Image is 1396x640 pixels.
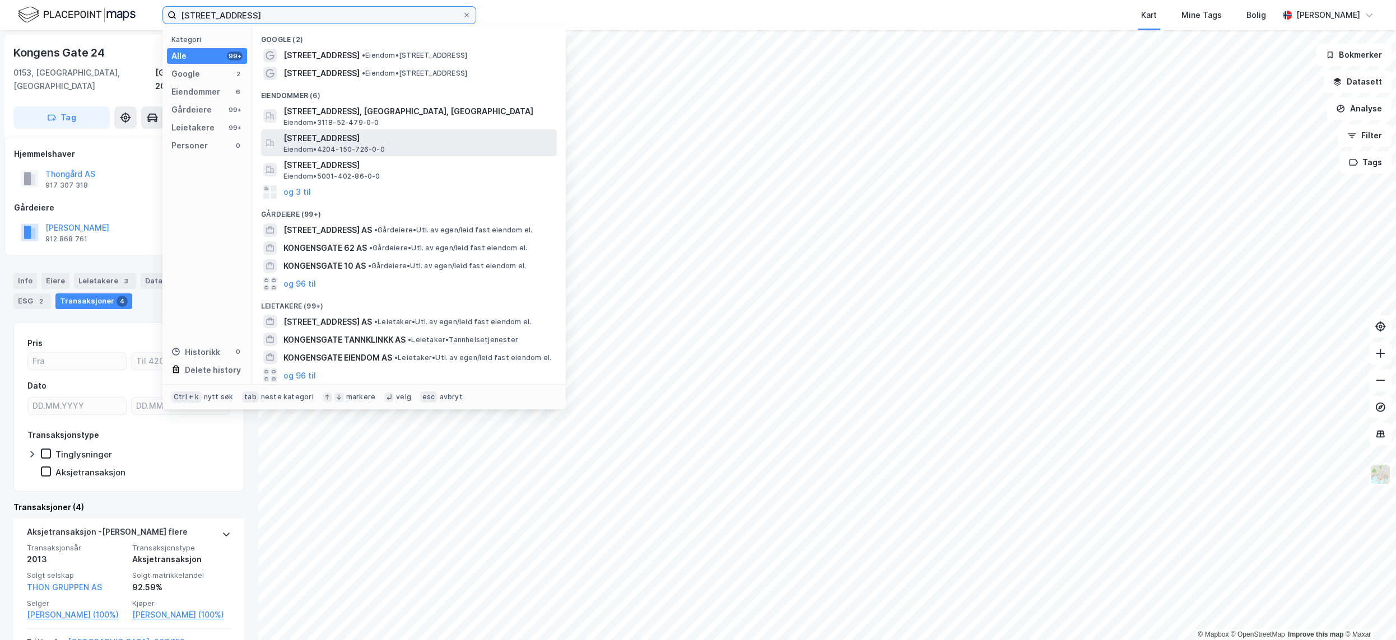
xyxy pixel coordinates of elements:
span: [STREET_ADDRESS] AS [283,223,372,237]
span: Eiendom • 4204-150-726-0-0 [283,145,385,154]
button: og 3 til [283,185,311,199]
div: avbryt [439,393,462,401]
button: Bokmerker [1316,44,1392,66]
div: Google [171,67,200,81]
a: THON GRUPPEN AS [27,582,102,592]
div: Eiendommer (6) [252,82,566,102]
div: 2 [35,296,46,307]
div: neste kategori [261,393,314,401]
input: DD.MM.YYYY [28,398,126,414]
span: Transaksjonsår [27,543,125,553]
span: Gårdeiere • Utl. av egen/leid fast eiendom el. [368,261,526,270]
div: Gårdeiere [171,103,212,116]
span: [STREET_ADDRESS] [283,67,360,80]
a: [PERSON_NAME] (100%) [132,608,231,622]
span: [STREET_ADDRESS], [GEOGRAPHIC_DATA], [GEOGRAPHIC_DATA] [283,105,552,118]
div: ESG [13,293,51,309]
div: Transaksjonstype [27,428,99,442]
button: og 96 til [283,368,316,382]
input: Fra [28,353,126,370]
div: Historikk [171,345,220,359]
div: Google (2) [252,26,566,46]
div: Eiendommer [171,85,220,99]
span: Selger [27,599,125,608]
span: Leietaker • Utl. av egen/leid fast eiendom el. [374,317,531,326]
div: velg [396,393,411,401]
div: 917 307 318 [45,181,88,190]
div: 92.59% [132,581,231,594]
span: Solgt selskap [27,571,125,580]
span: • [362,51,365,59]
div: Kontrollprogram for chat [1340,586,1396,640]
span: Solgt matrikkelandel [132,571,231,580]
div: tab [242,391,259,403]
span: • [394,353,398,362]
button: Filter [1338,124,1392,147]
span: [STREET_ADDRESS] [283,49,360,62]
div: Hjemmelshaver [14,147,244,161]
div: [GEOGRAPHIC_DATA], 207/152 [155,66,244,93]
div: 99+ [227,105,243,114]
span: • [368,261,371,270]
span: • [362,69,365,77]
span: [STREET_ADDRESS] [283,158,552,172]
div: Transaksjoner (4) [13,501,244,514]
div: esc [420,391,438,403]
div: Datasett [141,273,196,289]
button: Tags [1339,151,1392,174]
div: markere [346,393,375,401]
div: Kart [1141,8,1157,22]
div: 0 [234,347,243,356]
span: KONGENSGATE 62 AS [283,241,367,255]
div: 99+ [227,52,243,60]
div: Aksjetransaksjon [132,553,231,566]
div: Tinglysninger [55,449,112,460]
input: Til 42000000 [132,353,230,370]
img: logo.f888ab2527a4732fd821a326f86c7f29.svg [18,5,136,25]
span: KONGENSGATE EIENDOM AS [283,351,392,365]
span: Eiendom • [STREET_ADDRESS] [362,69,467,78]
div: Info [13,273,37,289]
span: • [369,244,373,252]
div: Pris [27,337,43,350]
div: nytt søk [204,393,234,401]
button: Analyse [1327,97,1392,120]
div: 0153, [GEOGRAPHIC_DATA], [GEOGRAPHIC_DATA] [13,66,155,93]
div: Aksjetransaksjon - [PERSON_NAME] flere [27,525,188,543]
a: OpenStreetMap [1231,630,1285,638]
div: Eiere [41,273,69,289]
div: Aksjetransaksjon [55,467,125,478]
button: Datasett [1323,71,1392,93]
div: Dato [27,379,46,393]
span: • [374,226,378,234]
span: Leietaker • Utl. av egen/leid fast eiendom el. [394,353,551,362]
span: • [408,335,411,344]
div: Mine Tags [1181,8,1222,22]
div: 0 [234,141,243,150]
div: Leietakere [74,273,136,289]
div: 3 [120,275,132,287]
div: Kategori [171,35,247,44]
div: Gårdeiere [14,201,244,214]
span: Gårdeiere • Utl. av egen/leid fast eiendom el. [374,226,532,235]
span: [STREET_ADDRESS] AS [283,315,372,329]
div: Kongens Gate 24 [13,44,107,62]
a: Improve this map [1288,630,1343,638]
div: Bolig [1246,8,1266,22]
iframe: Chat Widget [1340,586,1396,640]
span: Gårdeiere • Utl. av egen/leid fast eiendom el. [369,244,527,253]
span: Eiendom • 5001-402-86-0-0 [283,172,380,181]
input: DD.MM.YYYY [132,398,230,414]
div: 99+ [227,123,243,132]
span: Leietaker • Tannhelsetjenester [408,335,518,344]
a: Mapbox [1198,630,1229,638]
img: Z [1370,464,1391,485]
span: KONGENSGATE 10 AS [283,259,366,273]
div: 6 [234,87,243,96]
button: og 96 til [283,277,316,291]
span: Transaksjonstype [132,543,231,553]
div: [PERSON_NAME] [1296,8,1360,22]
span: [STREET_ADDRESS] [283,132,552,145]
div: Transaksjoner [55,293,132,309]
button: Tag [13,106,110,129]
